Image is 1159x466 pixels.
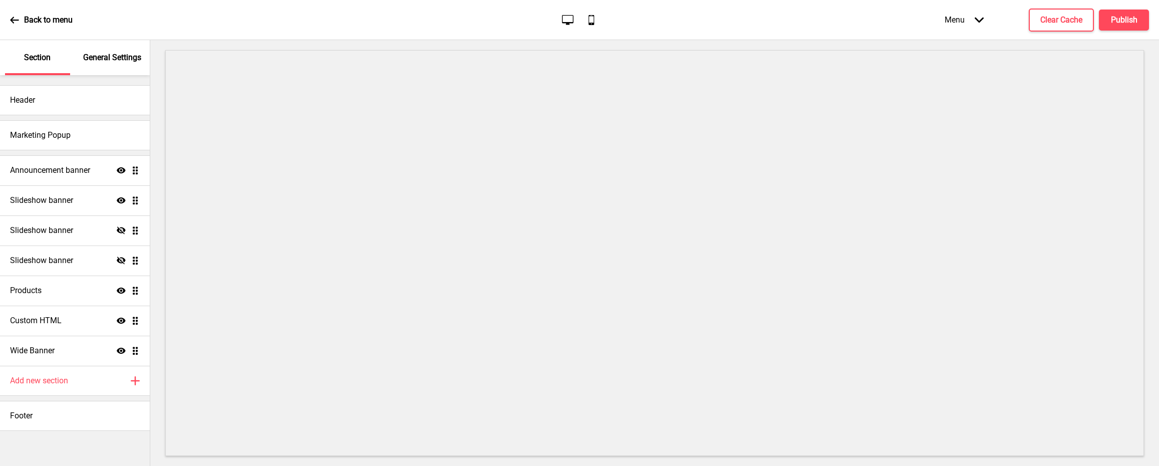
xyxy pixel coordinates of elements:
p: General Settings [83,52,141,63]
h4: Header [10,95,35,106]
h4: Products [10,285,42,296]
h4: Clear Cache [1040,15,1082,26]
h4: Marketing Popup [10,130,71,141]
h4: Custom HTML [10,315,62,326]
h4: Publish [1111,15,1137,26]
p: Section [24,52,51,63]
h4: Slideshow banner [10,195,73,206]
h4: Announcement banner [10,165,90,176]
h4: Wide Banner [10,345,55,356]
p: Back to menu [24,15,73,26]
div: Menu [935,5,994,35]
h4: Add new section [10,375,68,386]
h4: Slideshow banner [10,225,73,236]
h4: Footer [10,410,33,421]
h4: Slideshow banner [10,255,73,266]
a: Back to menu [10,7,73,34]
button: Publish [1099,10,1149,31]
button: Clear Cache [1029,9,1094,32]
